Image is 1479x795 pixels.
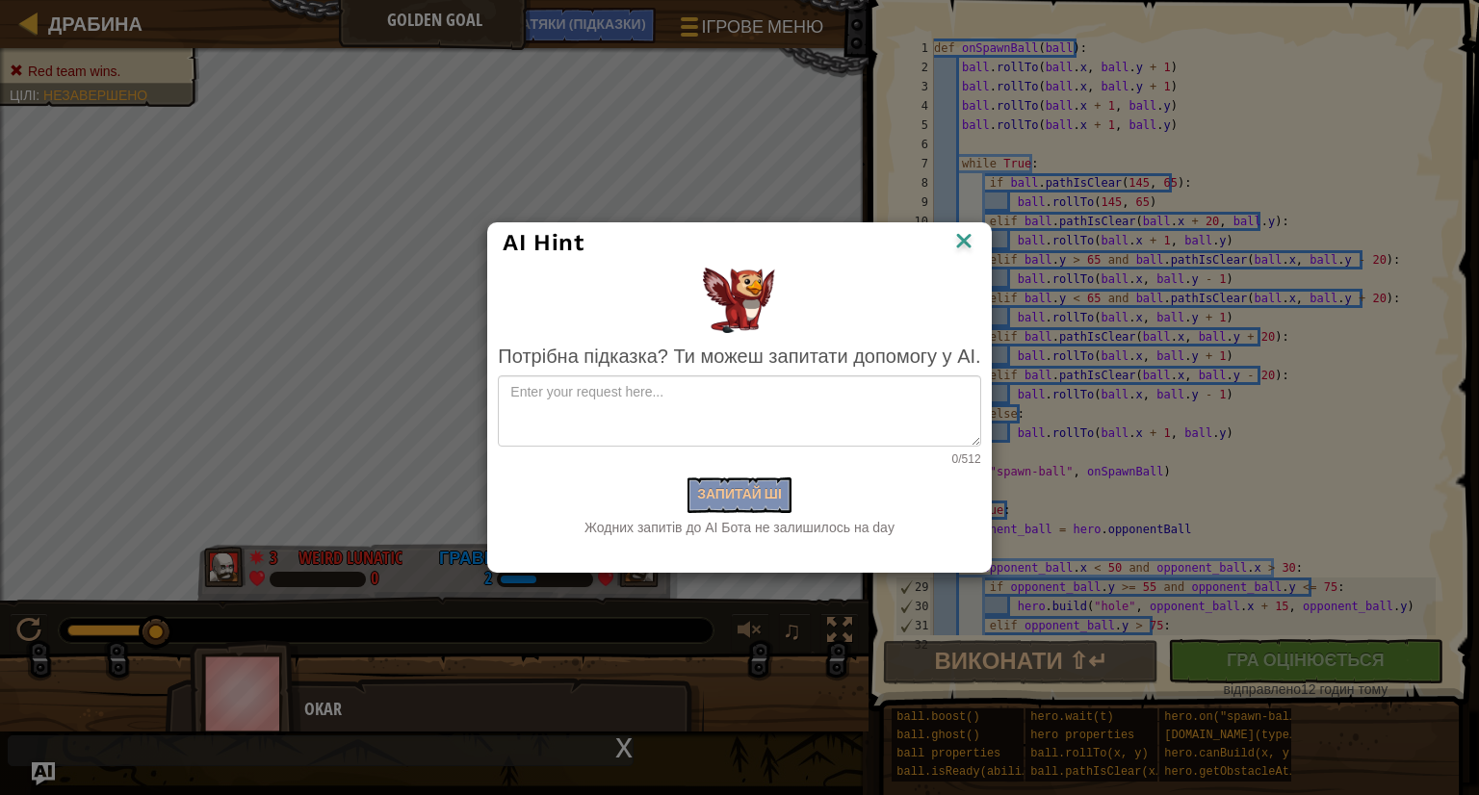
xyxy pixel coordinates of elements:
img: IconClose.svg [951,228,976,257]
div: Жодних запитів до AI Бота не залишилось на day [498,518,980,537]
div: Потрібна підказка? Ти можеш запитати допомогу у AI. [498,343,980,371]
span: AI Hint [503,229,584,256]
img: AI Hint Animal [703,268,775,333]
div: 0/512 [498,451,980,468]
